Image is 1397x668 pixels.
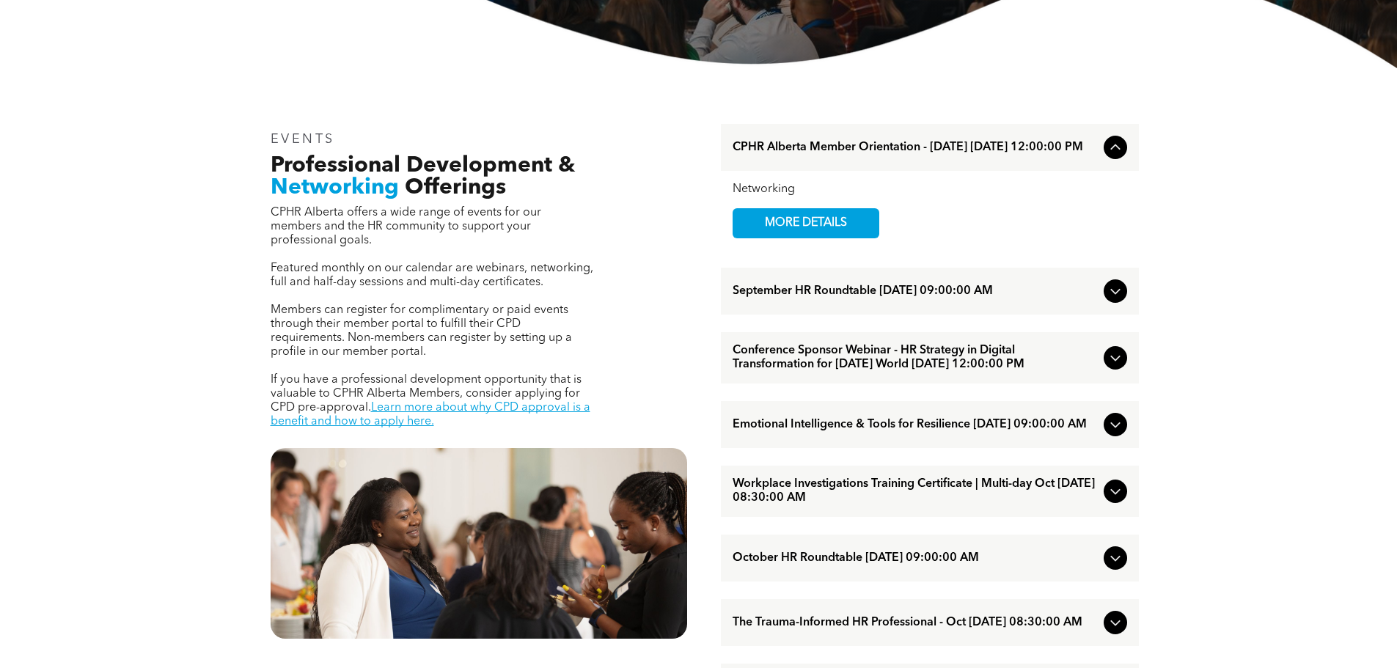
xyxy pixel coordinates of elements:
span: October HR Roundtable [DATE] 09:00:00 AM [733,551,1098,565]
span: EVENTS [271,133,336,146]
span: Networking [271,177,399,199]
div: Networking [733,183,1127,197]
span: CPHR Alberta offers a wide range of events for our members and the HR community to support your p... [271,207,541,246]
span: Emotional Intelligence & Tools for Resilience [DATE] 09:00:00 AM [733,418,1098,432]
span: Offerings [405,177,506,199]
span: Featured monthly on our calendar are webinars, networking, full and half-day sessions and multi-d... [271,263,593,288]
span: Conference Sponsor Webinar - HR Strategy in Digital Transformation for [DATE] World [DATE] 12:00:... [733,344,1098,372]
span: CPHR Alberta Member Orientation - [DATE] [DATE] 12:00:00 PM [733,141,1098,155]
span: Members can register for complimentary or paid events through their member portal to fulfill thei... [271,304,572,358]
span: If you have a professional development opportunity that is valuable to CPHR Alberta Members, cons... [271,374,582,414]
span: September HR Roundtable [DATE] 09:00:00 AM [733,285,1098,298]
span: The Trauma-Informed HR Professional - Oct [DATE] 08:30:00 AM [733,616,1098,630]
a: MORE DETAILS [733,208,879,238]
span: Workplace Investigations Training Certificate | Multi-day Oct [DATE] 08:30:00 AM [733,477,1098,505]
span: Professional Development & [271,155,575,177]
span: MORE DETAILS [748,209,864,238]
a: Learn more about why CPD approval is a benefit and how to apply here. [271,402,590,427]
